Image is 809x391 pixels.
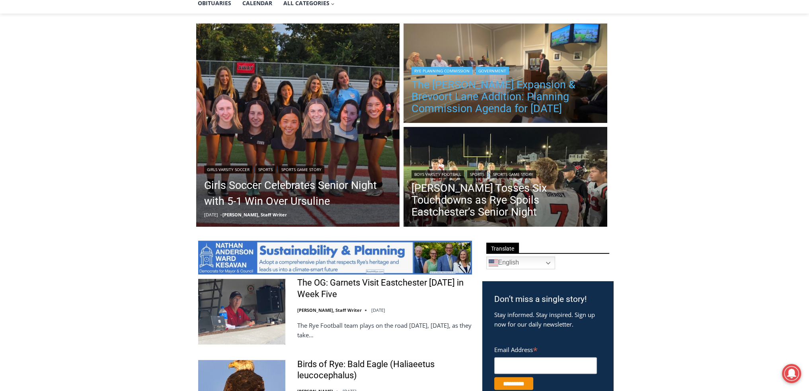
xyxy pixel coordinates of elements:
time: [DATE] [204,212,218,218]
div: | | [411,169,599,178]
a: Girls Varsity Soccer [204,165,252,173]
img: (PHOTO: The 2025 Rye Girls Soccer seniors. L to R: Parker Calhoun, Claire Curran, Alessia MacKinn... [196,23,400,227]
a: Sports Game Story [490,170,536,178]
a: [PERSON_NAME] Read Sanctuary Fall Fest: [DATE] [0,79,119,99]
div: 2 [84,67,87,75]
a: Read More Girls Soccer Celebrates Senior Night with 5-1 Win Over Ursuline [196,23,400,227]
a: [PERSON_NAME], Staff Writer [222,212,287,218]
a: The [PERSON_NAME] Expansion & Brevoort Lane Addition: Planning Commission Agenda for [DATE] [411,79,599,115]
a: Girls Soccer Celebrates Senior Night with 5-1 Win Over Ursuline [204,177,392,209]
div: / [89,67,91,75]
a: Sports [467,170,487,178]
img: en [489,258,498,268]
a: Read More Miller Tosses Six Touchdowns as Rye Spoils Eastchester’s Senior Night [404,127,607,229]
h4: [PERSON_NAME] Read Sanctuary Fall Fest: [DATE] [6,80,106,98]
a: Rye Planning Commission [411,67,472,75]
a: [PERSON_NAME], Staff Writer [297,307,362,313]
a: Sports [255,165,275,173]
a: Government [476,67,509,75]
div: "I learned about the history of a place I’d honestly never considered even as a resident of [GEOG... [201,0,376,77]
a: Intern @ [DOMAIN_NAME] [191,77,386,99]
a: Read More The Osborn Expansion & Brevoort Lane Addition: Planning Commission Agenda for Tuesday, ... [404,23,607,125]
div: 6 [93,67,97,75]
a: Birds of Rye: Bald Eagle (Haliaeetus leucocephalus) [297,359,472,381]
a: Boys Varsity Football [411,170,464,178]
a: The OG: Garnets Visit Eastchester [DATE] in Week Five [297,277,472,300]
span: Intern @ [DOMAIN_NAME] [208,79,369,97]
span: – [220,212,222,218]
h3: Don’t miss a single story! [494,293,601,306]
img: (PHOTO: The Rye Football team after their 48-23 Week Five win on October 10, 2025. Contributed.) [404,127,607,229]
label: Email Address [494,342,597,356]
img: The OG: Garnets Visit Eastchester Today in Week Five [198,279,285,344]
div: | [411,65,599,75]
p: The Rye Football team plays on the road [DATE], [DATE], as they take… [297,321,472,340]
p: Stay informed. Stay inspired. Sign up now for our daily newsletter. [494,310,601,329]
div: | | [204,164,392,173]
img: (PHOTO: The Osborn CEO Matt Anderson speaking at the Rye Planning Commission public hearing on Se... [404,23,607,125]
time: [DATE] [371,307,385,313]
div: Birds of Prey: Falcon and hawk demos [84,23,115,65]
a: [PERSON_NAME] Tosses Six Touchdowns as Rye Spoils Eastchester’s Senior Night [411,182,599,218]
span: Translate [486,243,519,253]
a: Sports Game Story [279,165,324,173]
a: English [486,257,555,269]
